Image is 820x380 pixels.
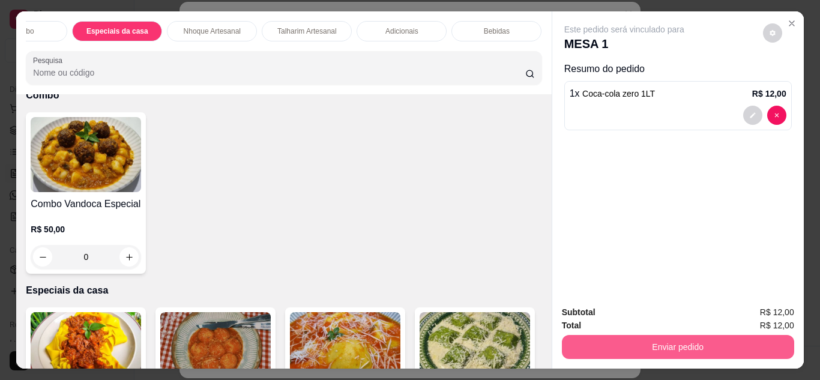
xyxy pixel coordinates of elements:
[31,117,141,192] img: product-image
[385,26,418,36] p: Adicionais
[743,106,762,125] button: decrease-product-quantity
[562,307,595,317] strong: Subtotal
[484,26,510,36] p: Bebidas
[562,321,581,330] strong: Total
[564,62,792,76] p: Resumo do pedido
[277,26,337,36] p: Talharim Artesanal
[564,35,684,52] p: MESA 1
[752,88,786,100] p: R$ 12,00
[582,89,655,98] span: Coca-cola zero 1LT
[763,23,782,43] button: decrease-product-quantity
[782,14,801,33] button: Close
[760,306,794,319] span: R$ 12,00
[31,197,141,211] h4: Combo Vandoca Especial
[33,67,525,79] input: Pesquisa
[31,223,141,235] p: R$ 50,00
[86,26,148,36] p: Especiais da casa
[26,283,541,298] p: Especiais da casa
[184,26,241,36] p: Nhoque Artesanal
[760,319,794,332] span: R$ 12,00
[570,86,656,101] p: 1 x
[33,55,67,65] label: Pesquisa
[26,88,541,103] p: Combo
[562,335,794,359] button: Enviar pedido
[767,106,786,125] button: decrease-product-quantity
[564,23,684,35] p: Este pedido será vinculado para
